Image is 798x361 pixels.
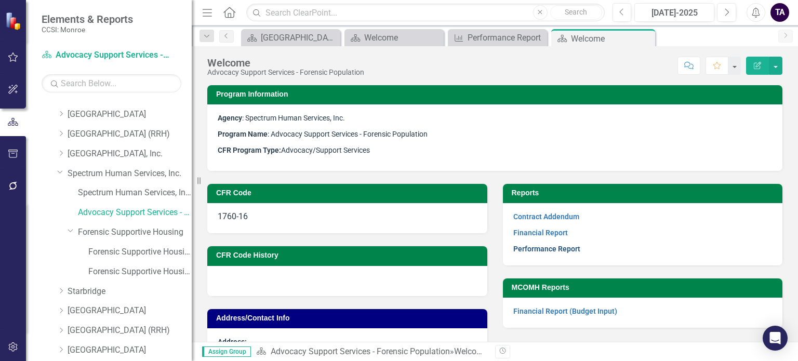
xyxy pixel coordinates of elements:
img: ClearPoint Strategy [5,11,23,30]
input: Search Below... [42,74,181,92]
div: » [256,346,487,358]
a: Advocacy Support Services - Forensic Population [271,346,450,356]
div: [DATE]-2025 [638,7,711,19]
a: Financial Report [513,229,568,237]
a: Spectrum Human Services, Inc. [68,168,192,180]
div: [GEOGRAPHIC_DATA] [261,31,338,44]
a: [GEOGRAPHIC_DATA] [244,31,338,44]
strong: Agency [218,114,242,122]
h3: Address/Contact Info [216,314,482,322]
div: Welcome [571,32,653,45]
div: Welcome [454,346,488,356]
a: [GEOGRAPHIC_DATA] [68,344,192,356]
a: Starbridge [68,286,192,298]
a: Performance Report [513,245,580,253]
span: Elements & Reports [42,13,133,25]
a: Spectrum Human Services, Inc. (MCOMH Internal) [78,187,192,199]
small: CCSI: Monroe [42,25,133,34]
span: Assign Group [202,346,251,357]
a: Forensic Supportive Housing [78,226,192,238]
div: Welcome [364,31,441,44]
div: Performance Report [468,31,544,44]
h3: CFR Code [216,189,482,197]
strong: Program Name [218,130,268,138]
h3: CFR Code History [216,251,482,259]
span: Search [565,8,587,16]
a: [GEOGRAPHIC_DATA] [68,305,192,317]
a: [GEOGRAPHIC_DATA] (RRH) [68,325,192,337]
h3: Program Information [216,90,777,98]
button: TA [770,3,789,22]
a: Advocacy Support Services - Forensic Population [78,207,192,219]
div: Welcome [207,57,364,69]
strong: Address: [218,338,247,346]
a: Performance Report [450,31,544,44]
input: Search ClearPoint... [246,4,604,22]
button: [DATE]-2025 [634,3,714,22]
h3: Reports [512,189,778,197]
a: Forensic Supportive Housing (Site 00 - 23 Beds) [88,246,192,258]
a: Financial Report (Budget Input) [513,307,617,315]
a: [GEOGRAPHIC_DATA], Inc. [68,148,192,160]
a: Contract Addendum [513,212,579,221]
a: Advocacy Support Services - Forensic Population [42,49,171,61]
span: Advocacy/Support Services [218,146,370,154]
a: [GEOGRAPHIC_DATA] [68,109,192,121]
h3: MCOMH Reports [512,284,778,291]
a: [GEOGRAPHIC_DATA] (RRH) [68,128,192,140]
span: : Spectrum Human Services, Inc. [218,114,345,122]
button: Search [550,5,602,20]
span: 1760-16 [218,211,248,221]
div: Open Intercom Messenger [763,326,788,351]
strong: CFR Program Type: [218,146,281,154]
div: Advocacy Support Services - Forensic Population [207,69,364,76]
a: Welcome [347,31,441,44]
span: : Advocacy Support Services - Forensic Population [218,130,428,138]
a: Forensic Supportive Housing (Site A2 - 10 Beds) [88,266,192,278]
